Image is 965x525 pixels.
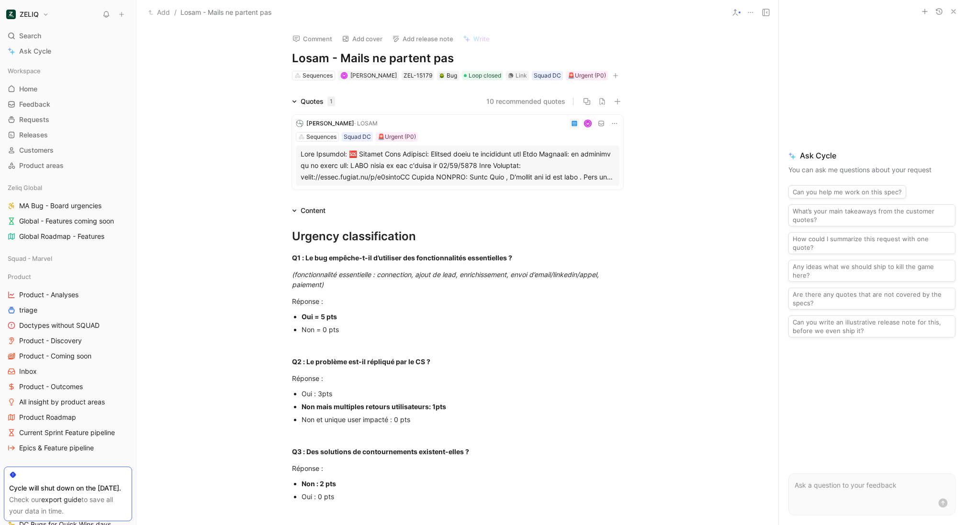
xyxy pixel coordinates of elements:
a: Product - Analyses [4,288,132,302]
div: Sequences [306,132,337,142]
button: Add [146,7,172,18]
div: Urgency classification [292,228,623,245]
span: Product - Coming soon [19,351,91,361]
span: Product [8,272,31,281]
a: Ask Cycle [4,44,132,58]
span: Product Roadmap [19,413,76,422]
span: Inbox [19,367,37,376]
span: Current Sprint Feature pipeline [19,428,115,437]
a: Releases [4,128,132,142]
a: export guide [41,495,81,503]
a: Epics & Feature pipeline [4,441,132,455]
span: Global - Features coming soon [19,216,114,226]
span: Customers [19,145,54,155]
div: Bug [439,71,457,80]
div: Non = 0 pts [302,324,623,335]
button: How could I summarize this request with one quote? [788,232,955,254]
span: Product - GG [8,465,46,475]
div: Sequences [303,71,333,80]
span: Product - Analyses [19,290,79,300]
span: Product - Discovery [19,336,82,346]
div: Quotes [301,96,335,107]
a: Product Roadmap [4,410,132,424]
a: triage [4,303,132,317]
div: Squad DC [534,71,561,80]
span: Zeliq Global [8,183,42,192]
div: 1 [327,97,335,106]
button: Can you help me work on this spec? [788,185,906,199]
span: Losam - Mails ne partent pas [180,7,271,18]
a: Home [4,82,132,96]
a: Requests [4,112,132,127]
div: Lore Ipsumdol: 🆘 Sitamet Cons Adipisci: Elitsed doeiu te incididunt utl Etdo Magnaali: en adminim... [301,148,615,183]
div: Quotes1 [288,96,339,107]
div: Réponse : [292,373,623,383]
div: Product - GG [4,463,132,480]
span: Workspace [8,66,41,76]
span: Home [19,84,37,94]
p: You can ask me questions about your request [788,164,955,176]
img: ZELIQ [6,10,16,19]
div: Réponse : [292,296,623,306]
button: Any ideas what we should ship to kill the game here? [788,260,955,282]
span: Write [473,34,490,43]
span: triage [19,305,37,315]
span: Doctypes without SQUAD [19,321,100,330]
button: Add release note [388,32,458,45]
div: 🚨Urgent (P0) [568,71,606,80]
button: 10 recommended quotes [486,96,565,107]
div: Product - GG [4,463,132,477]
a: Global - Features coming soon [4,214,132,228]
div: M [584,120,591,126]
a: Customers [4,143,132,157]
div: ZEL-15179 [404,71,432,80]
div: Workspace [4,64,132,78]
button: Write [459,32,494,45]
a: Feedback [4,97,132,112]
span: · LOSAM [354,120,378,127]
button: Comment [288,32,337,45]
div: 🚨Urgent (P0) [378,132,416,142]
div: Search [4,29,132,43]
button: What’s your main takeaways from the customer quotes? [788,204,955,226]
button: Are there any quotes that are not covered by the specs? [788,288,955,310]
img: logo [296,120,303,127]
a: Global Roadmap - Features [4,229,132,244]
span: [PERSON_NAME] [350,72,397,79]
div: M [342,73,347,78]
div: ProductProduct - AnalysestriageDoctypes without SQUADProduct - DiscoveryProduct - Coming soonInbo... [4,269,132,455]
a: Product areas [4,158,132,173]
span: Loop closed [469,71,501,80]
div: Content [288,205,329,216]
span: Ask Cycle [19,45,51,57]
span: All insight by product areas [19,397,105,407]
strong: Non mais multiples retours utilisateurs: 1pts [302,402,446,411]
a: MA Bug - Board urgencies [4,199,132,213]
h1: ZELIQ [20,10,39,19]
span: Releases [19,130,48,140]
button: Can you write an illustrative release note for this, before we even ship it? [788,315,955,337]
span: Ask Cycle [788,150,955,161]
a: Current Sprint Feature pipeline [4,425,132,440]
a: Inbox [4,364,132,379]
em: (fonctionnalité essentielle : connection, ajout de lead, enrichissement, envoi d’email/linkedin/a... [292,270,601,289]
span: / [174,7,177,18]
span: Feedback [19,100,50,109]
button: Add cover [337,32,387,45]
div: Check our to save all your data in time. [9,494,127,517]
strong: Q1 : Le bug empêche-t-il d’utiliser des fonctionnalités essentielles ? [292,254,512,262]
div: Oui : 0 pts [302,491,623,502]
span: Product - Outcomes [19,382,83,391]
span: Search [19,30,41,42]
div: Zeliq GlobalMA Bug - Board urgenciesGlobal - Features coming soonGlobal Roadmap - Features [4,180,132,244]
img: 🪲 [439,73,445,78]
div: Oui : 3pts [302,389,623,399]
div: Squad DC [344,132,371,142]
div: Réponse : [292,463,623,473]
a: Product - Discovery [4,334,132,348]
span: Squad - Marvel [8,254,52,263]
span: Epics & Feature pipeline [19,443,94,453]
div: Squad - Marvel [4,251,132,268]
div: Content [301,205,325,216]
strong: Non : 2 pts [302,480,336,488]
